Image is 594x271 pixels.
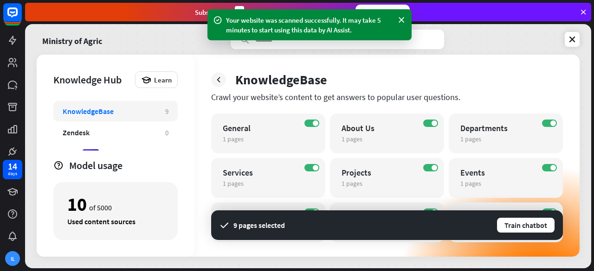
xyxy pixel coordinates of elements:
[355,5,410,19] div: Subscribe now
[3,160,22,179] a: 14 days
[226,15,393,35] div: Your website was scanned successfully. It may take 5 minutes to start using this data by AI Assist.
[195,6,348,19] div: Subscribe in days to get your first month for $1
[7,4,35,32] button: Open LiveChat chat widget
[8,162,17,170] div: 14
[235,6,244,19] div: 3
[5,251,20,266] div: IL
[8,170,17,177] div: days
